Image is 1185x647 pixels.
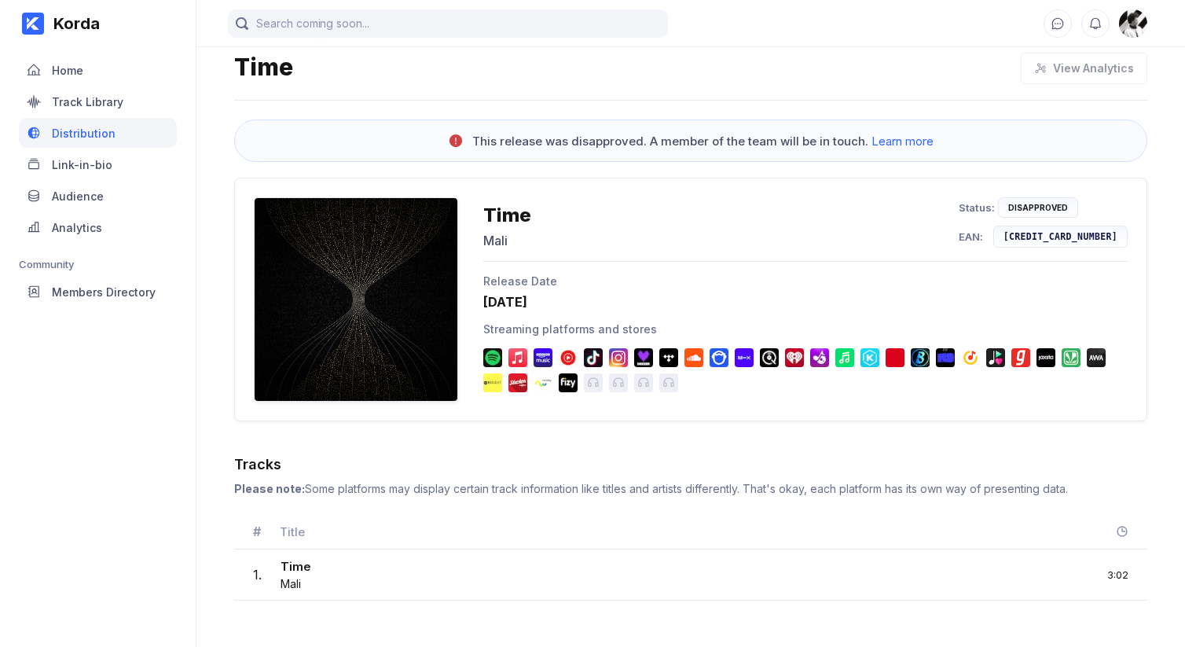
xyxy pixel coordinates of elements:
a: Distribution [19,118,177,149]
img: AWA [1087,348,1106,367]
a: Members Directory [19,277,177,308]
div: Korda [44,14,100,33]
div: Home [52,64,83,77]
img: Yandex Music [961,348,980,367]
div: Community [19,258,177,270]
div: This release was disapproved. A member of the team will be in touch. [472,134,934,149]
div: Mali [483,233,531,248]
div: Track Library [52,95,123,108]
a: Link-in-bio [19,149,177,181]
img: NetEase Cloud Music [886,348,904,367]
b: Please note: [234,482,305,495]
img: TikTok [584,348,603,367]
img: Gaana [1011,348,1030,367]
div: Time [281,559,311,577]
span: Learn more [871,134,934,149]
div: [DATE] [483,294,1128,310]
img: iHeartRadio [785,348,804,367]
img: SoundCloud Go [684,348,703,367]
span: Mali [281,577,301,590]
img: Transsnet Boomplay [911,348,930,367]
img: Jaxsta [1036,348,1055,367]
div: Streaming platforms and stores [483,322,1128,336]
div: Time [483,204,531,226]
div: # [253,524,261,539]
img: Line Music [835,348,854,367]
div: Disapproved [1008,203,1068,212]
div: Title [280,524,1081,539]
img: Nuuday [534,373,552,392]
img: Apple Music [508,348,527,367]
div: Audience [52,189,104,203]
div: 1 . [253,567,262,583]
img: Qobuz [760,348,779,367]
img: Amazon [534,348,552,367]
img: Deezer [634,348,653,367]
div: Status: [959,201,996,214]
div: Link-in-bio [52,158,112,171]
img: Slacker [508,373,527,392]
a: Audience [19,181,177,212]
a: Home [19,55,177,86]
div: Analytics [52,221,102,234]
img: Tidal [659,348,678,367]
div: 3:02 [1107,568,1128,581]
div: Distribution [52,127,116,140]
img: Spotify [483,348,502,367]
img: KKBOX [860,348,879,367]
div: Time [234,53,293,84]
img: Turkcell Fizy [559,373,578,392]
div: Mali McCalla [1119,9,1147,38]
div: [CREDIT_CARD_NUMBER] [1003,231,1117,242]
a: Track Library [19,86,177,118]
div: Members Directory [52,285,156,299]
img: Anghami [810,348,829,367]
img: JioSaavn [1062,348,1080,367]
img: Napster [710,348,728,367]
img: MixCloud [735,348,754,367]
img: Melon [936,348,955,367]
img: MusicJet [483,373,502,392]
a: Analytics [19,212,177,244]
input: Search coming soon... [228,9,668,38]
div: Tracks [234,456,1147,472]
div: Release Date [483,274,1128,288]
img: Zvooq [986,348,1005,367]
div: Some platforms may display certain track information like titles and artists differently. That's ... [234,482,1147,495]
img: 160x160 [1119,9,1147,38]
img: YouTube Music [559,348,578,367]
img: Facebook [609,348,628,367]
div: EAN: [959,230,984,243]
